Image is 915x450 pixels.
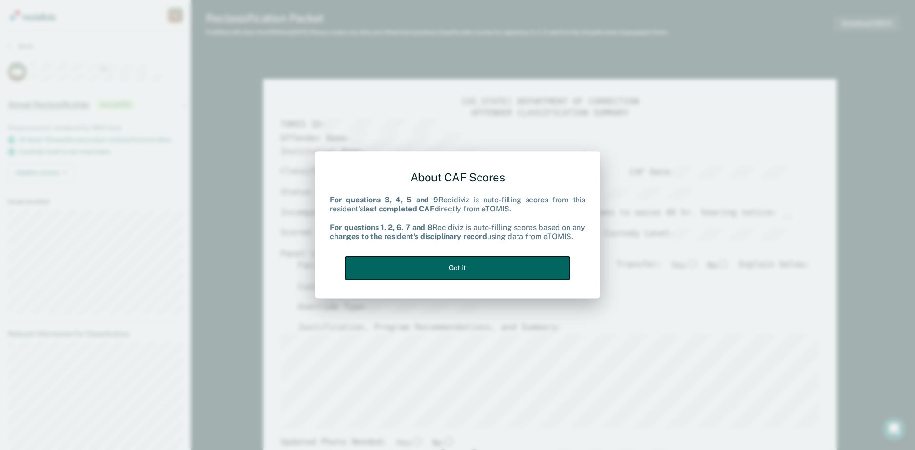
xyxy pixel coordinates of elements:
[330,163,585,192] div: About CAF Scores
[345,256,570,280] button: Got it
[330,196,438,205] b: For questions 3, 4, 5 and 9
[363,205,434,214] b: last completed CAF
[330,196,585,241] div: Recidiviz is auto-filling scores from this resident's directly from eTOMIS. Recidiviz is auto-fil...
[330,232,487,241] b: changes to the resident's disciplinary record
[330,223,432,232] b: For questions 1, 2, 6, 7 and 8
